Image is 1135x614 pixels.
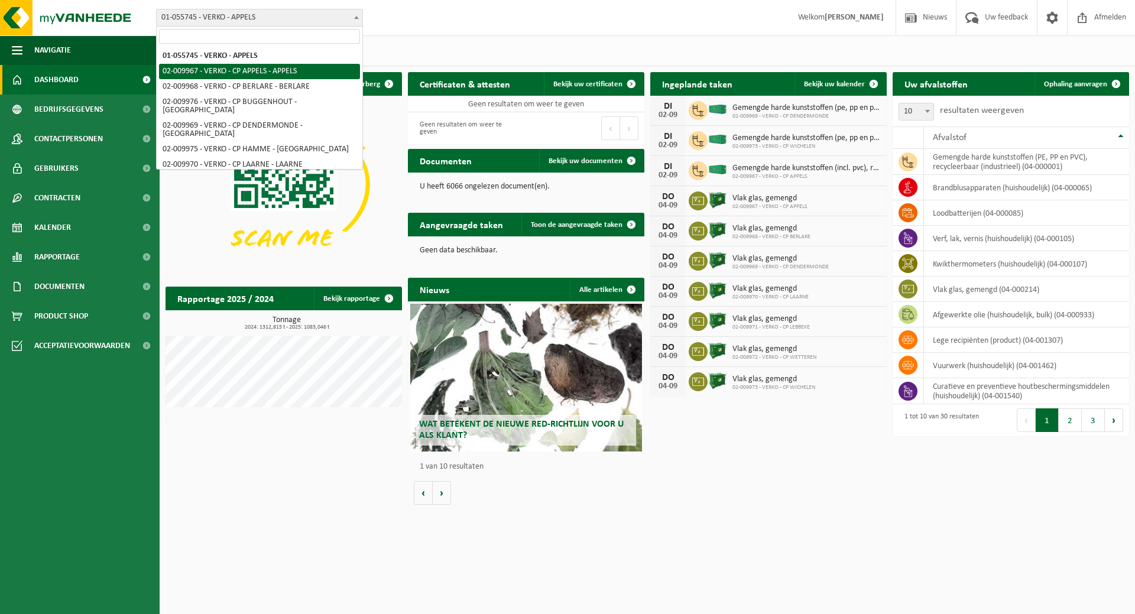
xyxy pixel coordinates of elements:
[825,13,884,22] strong: [PERSON_NAME]
[924,149,1129,175] td: gemengde harde kunststoffen (PE, PP en PVC), recycleerbaar (industrieel) (04-000001)
[408,149,484,172] h2: Documenten
[34,272,85,301] span: Documenten
[159,79,360,95] li: 02-009968 - VERKO - CP BERLARE - BERLARE
[656,232,680,240] div: 04-09
[34,242,80,272] span: Rapportage
[34,183,80,213] span: Contracten
[34,213,71,242] span: Kalender
[708,371,728,391] img: CR-BO-1C-1900-MET-01
[171,316,402,330] h3: Tonnage
[794,72,886,96] a: Bekijk uw kalender
[414,115,520,141] div: Geen resultaten om weer te geven
[420,463,638,471] p: 1 van 10 resultaten
[1044,80,1107,88] span: Ophaling aanvragen
[732,233,810,241] span: 02-009968 - VERKO - CP BERLARE
[570,278,643,301] a: Alle artikelen
[1017,408,1036,432] button: Previous
[893,72,980,95] h2: Uw afvalstoffen
[708,250,728,270] img: CR-BO-1C-1900-MET-01
[924,378,1129,404] td: curatieve en preventieve houtbeschermingsmiddelen (huishoudelijk) (04-001540)
[34,35,71,65] span: Navigatie
[656,382,680,391] div: 04-09
[656,343,680,352] div: DO
[166,96,402,273] img: Download de VHEPlus App
[708,340,728,360] img: CR-BO-1C-1900-MET-01
[156,9,363,27] span: 01-055745 - VERKO - APPELS
[656,313,680,322] div: DO
[732,384,815,391] span: 02-009973 - VERKO - CP WICHELEN
[521,213,643,236] a: Toon de aangevraagde taken
[656,262,680,270] div: 04-09
[34,65,79,95] span: Dashboard
[408,278,461,301] h2: Nieuws
[354,80,380,88] span: Verberg
[166,287,286,310] h2: Rapportage 2025 / 2024
[708,164,728,175] img: HK-XC-40-GN-00
[656,282,680,292] div: DO
[656,202,680,210] div: 04-09
[732,264,829,271] span: 02-009969 - VERKO - CP DENDERMONDE
[656,322,680,330] div: 04-09
[924,175,1129,200] td: brandblusapparaten (huishoudelijk) (04-000065)
[314,287,401,310] a: Bekijk rapportage
[620,116,638,140] button: Next
[708,134,728,145] img: HK-XC-40-GN-00
[708,190,728,210] img: CR-BO-1C-1900-MET-01
[159,48,360,64] li: 01-055745 - VERKO - APPELS
[708,280,728,300] img: CR-BO-1C-1900-MET-01
[656,252,680,262] div: DO
[553,80,622,88] span: Bekijk uw certificaten
[531,221,622,229] span: Toon de aangevraagde taken
[410,304,642,451] a: Wat betekent de nieuwe RED-richtlijn voor u als klant?
[732,203,808,210] span: 02-009967 - VERKO - CP APPELS
[732,143,881,150] span: 02-009973 - VERKO - CP WICHELEN
[539,149,643,173] a: Bekijk uw documenten
[732,254,829,264] span: Vlak glas, gemengd
[1035,72,1128,96] a: Ophaling aanvragen
[732,375,815,384] span: Vlak glas, gemengd
[345,72,401,96] button: Verberg
[940,106,1024,115] label: resultaten weergeven
[171,324,402,330] span: 2024: 1312,815 t - 2025: 1083,046 t
[732,324,810,331] span: 02-009971 - VERKO - CP LEBBEKE
[656,192,680,202] div: DO
[34,95,103,124] span: Bedrijfsgegevens
[708,104,728,115] img: HK-XC-40-GN-00
[924,226,1129,251] td: verf, lak, vernis (huishoudelijk) (04-000105)
[549,157,622,165] span: Bekijk uw documenten
[656,171,680,180] div: 02-09
[732,354,816,361] span: 02-009972 - VERKO - CP WETTEREN
[708,220,728,240] img: CR-BO-1C-1900-MET-01
[656,373,680,382] div: DO
[157,9,362,26] span: 01-055745 - VERKO - APPELS
[420,183,633,191] p: U heeft 6066 ongelezen document(en).
[159,118,360,142] li: 02-009969 - VERKO - CP DENDERMONDE - [GEOGRAPHIC_DATA]
[544,72,643,96] a: Bekijk uw certificaten
[408,72,522,95] h2: Certificaten & attesten
[933,133,967,142] span: Afvalstof
[732,134,881,143] span: Gemengde harde kunststoffen (pe, pp en pvc), recycleerbaar (industrieel)
[159,157,360,173] li: 02-009970 - VERKO - CP LAARNE - LAARNE
[924,302,1129,327] td: afgewerkte olie (huishoudelijk, bulk) (04-000933)
[34,154,79,183] span: Gebruikers
[732,294,809,301] span: 02-009970 - VERKO - CP LAARNE
[414,481,433,505] button: Vorige
[899,103,933,120] span: 10
[924,277,1129,302] td: vlak glas, gemengd (04-000214)
[924,251,1129,277] td: kwikthermometers (huishoudelijk) (04-000107)
[656,102,680,111] div: DI
[159,64,360,79] li: 02-009967 - VERKO - CP APPELS - APPELS
[732,224,810,233] span: Vlak glas, gemengd
[1059,408,1082,432] button: 2
[924,327,1129,353] td: lege recipiënten (product) (04-001307)
[899,103,934,121] span: 10
[656,162,680,171] div: DI
[420,246,633,255] p: Geen data beschikbaar.
[924,200,1129,226] td: loodbatterijen (04-000085)
[708,310,728,330] img: CR-BO-1C-1900-MET-01
[601,116,620,140] button: Previous
[804,80,865,88] span: Bekijk uw kalender
[159,95,360,118] li: 02-009976 - VERKO - CP BUGGENHOUT - [GEOGRAPHIC_DATA]
[419,420,624,440] span: Wat betekent de nieuwe RED-richtlijn voor u als klant?
[899,407,979,433] div: 1 tot 10 van 30 resultaten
